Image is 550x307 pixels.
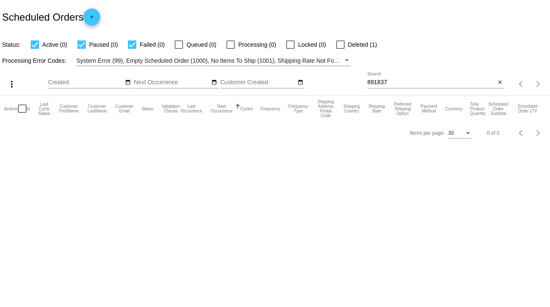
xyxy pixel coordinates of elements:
mat-icon: add [87,14,97,24]
mat-select: Items per page: [448,131,472,136]
span: Processing (0) [238,40,276,50]
span: Paused (0) [89,40,118,50]
div: 0 of 0 [487,130,500,136]
button: Change sorting for Id [27,106,30,111]
button: Change sorting for ShippingPostcode [316,99,335,118]
button: Change sorting for LastOccurrenceUtc [181,104,203,113]
button: Change sorting for LastProcessingCycleId [37,102,51,116]
mat-icon: close [497,79,503,86]
mat-icon: date_range [211,79,217,86]
button: Change sorting for ShippingState [368,104,385,113]
mat-icon: more_vert [7,79,17,89]
button: Change sorting for Frequency [260,106,280,111]
input: Customer Created [220,79,296,86]
input: Next Occurrence [134,79,210,86]
mat-header-cell: Validation Checks [161,96,181,121]
span: Deleted (1) [348,40,377,50]
mat-select: Filter by Processing Error Codes [77,56,351,66]
button: Change sorting for CurrencyIso [445,106,462,111]
span: Locked (0) [298,40,326,50]
mat-header-cell: Actions [4,96,18,121]
mat-header-cell: Total Product Quantity [470,96,488,121]
button: Next page [530,75,547,92]
button: Change sorting for Cycles [240,106,253,111]
button: Change sorting for PreferredShippingOption [393,102,412,116]
button: Change sorting for Subtotal [487,102,509,116]
span: Active (0) [43,40,67,50]
mat-icon: date_range [298,79,303,86]
button: Change sorting for Status [141,106,153,111]
div: Items per page: [410,130,445,136]
span: Queued (0) [186,40,216,50]
h2: Scheduled Orders [2,8,100,25]
button: Change sorting for PaymentMethod.Type [420,104,438,113]
span: Failed (0) [140,40,165,50]
button: Change sorting for LifetimeValue [517,104,538,113]
button: Change sorting for ShippingCountry [343,104,361,113]
input: Created [48,79,124,86]
button: Next page [530,125,547,141]
button: Change sorting for CustomerLastName [87,104,107,113]
mat-icon: date_range [125,79,131,86]
button: Change sorting for CustomerFirstName [58,104,79,113]
button: Clear [496,78,505,87]
button: Change sorting for CustomerEmail [115,104,134,113]
button: Change sorting for NextOccurrenceUtc [210,104,233,113]
input: Search [367,79,496,86]
span: Status: [2,41,21,48]
span: Processing Error Codes: [2,57,66,64]
button: Previous page [513,125,530,141]
button: Change sorting for FrequencyType [288,104,308,113]
span: 30 [448,130,454,136]
button: Previous page [513,75,530,92]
